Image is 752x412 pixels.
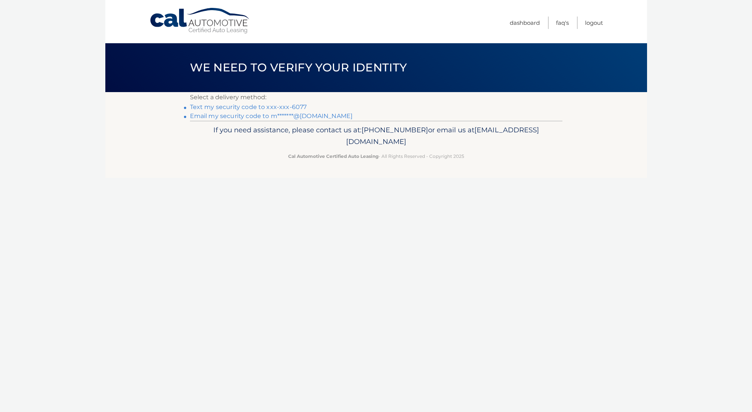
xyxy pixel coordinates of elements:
[362,126,428,134] span: [PHONE_NUMBER]
[510,17,540,29] a: Dashboard
[195,152,558,160] p: - All Rights Reserved - Copyright 2025
[585,17,603,29] a: Logout
[149,8,251,34] a: Cal Automotive
[556,17,569,29] a: FAQ's
[190,112,353,120] a: Email my security code to m*******@[DOMAIN_NAME]
[190,103,307,111] a: Text my security code to xxx-xxx-6077
[190,92,562,103] p: Select a delivery method:
[195,124,558,148] p: If you need assistance, please contact us at: or email us at
[190,61,407,74] span: We need to verify your identity
[288,153,378,159] strong: Cal Automotive Certified Auto Leasing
